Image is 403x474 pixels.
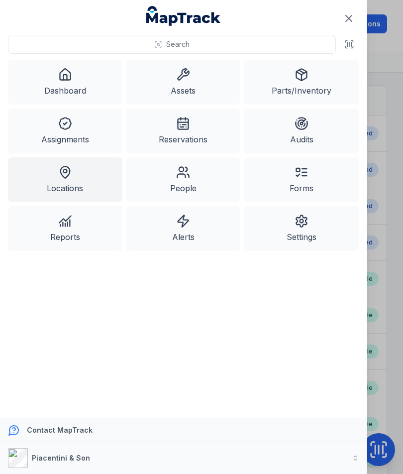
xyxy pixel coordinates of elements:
[146,6,221,26] a: MapTrack
[8,157,122,202] a: Locations
[338,8,359,29] button: Close navigation
[32,454,90,462] strong: Piacentini & Son
[244,109,359,153] a: Audits
[244,60,359,105] a: Parts/Inventory
[8,109,122,153] a: Assignments
[126,206,241,251] a: Alerts
[8,206,122,251] a: Reports
[244,206,359,251] a: Settings
[166,39,190,49] span: Search
[126,109,241,153] a: Reservations
[8,35,336,54] button: Search
[244,157,359,202] a: Forms
[8,60,122,105] a: Dashboard
[126,60,241,105] a: Assets
[27,426,93,434] strong: Contact MapTrack
[126,157,241,202] a: People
